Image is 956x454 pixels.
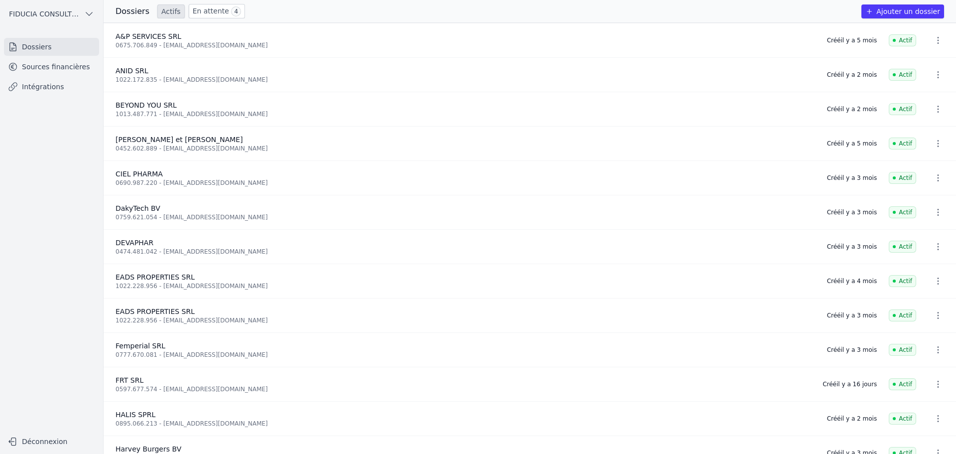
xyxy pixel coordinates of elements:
span: HALIS SPRL [116,411,155,419]
span: BEYOND YOU SRL [116,101,177,109]
span: A&P SERVICES SRL [116,32,181,40]
div: Créé il y a 3 mois [827,208,877,216]
div: Créé il y a 4 mois [827,277,877,285]
a: Sources financières [4,58,99,76]
span: Actif [889,103,916,115]
span: Actif [889,206,916,218]
span: CIEL PHARMA [116,170,163,178]
span: FRT SRL [116,376,143,384]
span: Actif [889,138,916,150]
span: Actif [889,241,916,253]
a: Intégrations [4,78,99,96]
span: 4 [231,6,241,16]
div: Créé il y a 2 mois [827,415,877,423]
div: Créé il y a 2 mois [827,71,877,79]
span: Actif [889,413,916,425]
div: 0675.706.849 - [EMAIL_ADDRESS][DOMAIN_NAME] [116,41,815,49]
a: En attente 4 [189,4,245,18]
span: Femperial SRL [116,342,165,350]
span: Actif [889,69,916,81]
div: Créé il y a 16 jours [823,380,877,388]
div: 0895.066.213 - [EMAIL_ADDRESS][DOMAIN_NAME] [116,420,815,428]
span: DEVAPHAR [116,239,153,247]
div: 0597.677.574 - [EMAIL_ADDRESS][DOMAIN_NAME] [116,385,811,393]
span: Actif [889,34,916,46]
div: 0759.621.054 - [EMAIL_ADDRESS][DOMAIN_NAME] [116,213,815,221]
a: Actifs [157,4,185,18]
div: Créé il y a 3 mois [827,311,877,319]
span: ANID SRL [116,67,148,75]
div: 1013.487.771 - [EMAIL_ADDRESS][DOMAIN_NAME] [116,110,815,118]
button: Ajouter un dossier [861,4,944,18]
div: Créé il y a 2 mois [827,105,877,113]
div: Créé il y a 5 mois [827,140,877,148]
div: 0452.602.889 - [EMAIL_ADDRESS][DOMAIN_NAME] [116,145,815,152]
span: Harvey Burgers BV [116,445,181,453]
div: 1022.228.956 - [EMAIL_ADDRESS][DOMAIN_NAME] [116,316,815,324]
div: Créé il y a 3 mois [827,346,877,354]
div: Créé il y a 5 mois [827,36,877,44]
span: Actif [889,344,916,356]
a: Dossiers [4,38,99,56]
span: Actif [889,275,916,287]
button: FIDUCIA CONSULTING SRL [4,6,99,22]
button: Déconnexion [4,434,99,450]
div: 1022.172.835 - [EMAIL_ADDRESS][DOMAIN_NAME] [116,76,815,84]
div: 0777.670.081 - [EMAIL_ADDRESS][DOMAIN_NAME] [116,351,815,359]
span: Actif [889,172,916,184]
span: FIDUCIA CONSULTING SRL [9,9,80,19]
span: DakyTech BV [116,204,160,212]
span: Actif [889,378,916,390]
div: 0474.481.042 - [EMAIL_ADDRESS][DOMAIN_NAME] [116,248,815,256]
span: EADS PROPERTIES SRL [116,273,195,281]
div: 1022.228.956 - [EMAIL_ADDRESS][DOMAIN_NAME] [116,282,815,290]
div: 0690.987.220 - [EMAIL_ADDRESS][DOMAIN_NAME] [116,179,815,187]
div: Créé il y a 3 mois [827,174,877,182]
span: [PERSON_NAME] et [PERSON_NAME] [116,136,243,144]
div: Créé il y a 3 mois [827,243,877,251]
h3: Dossiers [116,5,149,17]
span: EADS PROPERTIES SRL [116,307,195,315]
span: Actif [889,309,916,321]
